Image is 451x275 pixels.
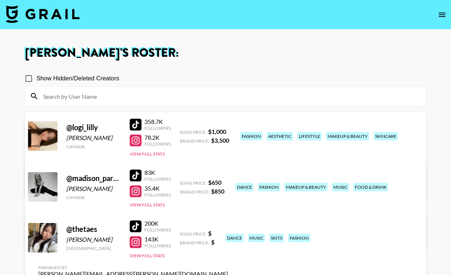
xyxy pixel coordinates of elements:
[144,236,171,243] div: 143K
[435,7,450,22] button: open drawer
[144,243,171,248] div: Followers
[130,202,165,208] button: View Full Stats
[66,144,121,149] div: Canada
[180,240,210,246] span: Brand Price:
[240,132,262,140] div: fashion
[258,183,280,191] div: fashion
[248,234,265,242] div: music
[6,5,80,23] img: Grail Talent
[144,227,171,233] div: Followers
[130,151,165,157] button: View Full Stats
[180,129,207,135] span: Song Price:
[39,90,421,102] input: Search by User Name
[66,246,121,251] div: [GEOGRAPHIC_DATA]
[211,239,214,246] strong: $
[208,179,221,186] strong: $ 650
[144,134,171,141] div: 78.2K
[180,138,210,144] span: Brand Price:
[66,185,121,192] div: [PERSON_NAME]
[66,123,121,132] div: @ logi_lilly
[180,231,207,237] span: Song Price:
[144,118,171,125] div: 358.7K
[326,132,369,140] div: makeup & beauty
[332,183,349,191] div: music
[180,180,207,186] span: Song Price:
[144,141,171,147] div: Followers
[211,188,224,195] strong: $ 850
[144,125,171,131] div: Followers
[144,220,171,227] div: 200K
[208,230,211,237] strong: $
[208,128,226,135] strong: $ 1,000
[235,183,254,191] div: dance
[269,234,284,242] div: skits
[353,183,388,191] div: food & drink
[66,224,121,234] div: @ thetaes
[284,183,328,191] div: makeup & beauty
[297,132,322,140] div: lifestyle
[144,169,171,176] div: 83K
[25,47,426,59] h1: [PERSON_NAME] 's Roster:
[130,253,165,258] button: View Full Stats
[66,174,121,183] div: @ madison_parkinson1
[288,234,310,242] div: fashion
[144,176,171,182] div: Followers
[225,234,244,242] div: dance
[66,195,121,200] div: Canada
[144,192,171,198] div: Followers
[66,134,121,142] div: [PERSON_NAME]
[180,189,210,195] span: Brand Price:
[211,137,229,144] strong: $ 3,500
[374,132,398,140] div: skincare
[66,236,121,243] div: [PERSON_NAME]
[38,265,228,270] div: Managed By
[144,185,171,192] div: 35.4K
[267,132,293,140] div: aesthetic
[36,74,119,83] span: Show Hidden/Deleted Creators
